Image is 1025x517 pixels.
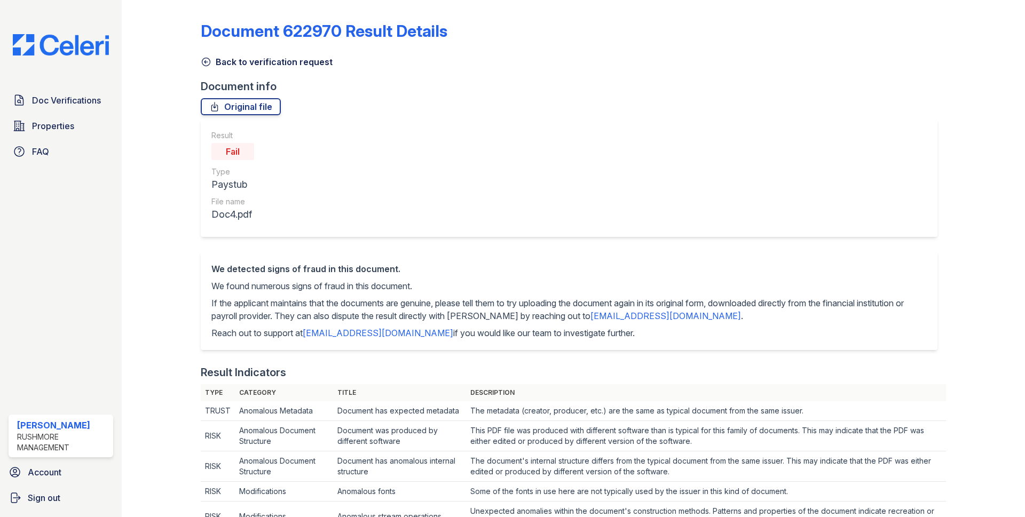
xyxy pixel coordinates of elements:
td: RISK [201,451,235,482]
a: [EMAIL_ADDRESS][DOMAIN_NAME] [590,311,741,321]
a: [EMAIL_ADDRESS][DOMAIN_NAME] [303,328,453,338]
td: Document has expected metadata [333,401,466,421]
span: Account [28,466,61,479]
td: The metadata (creator, producer, etc.) are the same as typical document from the same issuer. [466,401,946,421]
td: RISK [201,421,235,451]
a: Back to verification request [201,55,333,68]
div: [PERSON_NAME] [17,419,109,432]
td: RISK [201,482,235,502]
div: Result Indicators [201,365,286,380]
a: Account [4,462,117,483]
td: Anomalous Metadata [235,401,333,421]
p: If the applicant maintains that the documents are genuine, please tell them to try uploading the ... [211,297,927,322]
td: Some of the fonts in use here are not typically used by the issuer in this kind of document. [466,482,946,502]
img: CE_Logo_Blue-a8612792a0a2168367f1c8372b55b34899dd931a85d93a1a3d3e32e68fde9ad4.png [4,34,117,55]
div: Document info [201,79,946,94]
td: Anomalous Document Structure [235,451,333,482]
span: FAQ [32,145,49,158]
div: Rushmore Management [17,432,109,453]
td: Document has anomalous internal structure [333,451,466,482]
div: File name [211,196,254,207]
p: Reach out to support at if you would like our team to investigate further. [211,327,927,339]
div: Result [211,130,254,141]
iframe: chat widget [980,474,1014,506]
a: FAQ [9,141,113,162]
div: Paystub [211,177,254,192]
span: . [741,311,743,321]
a: Properties [9,115,113,137]
td: Anomalous Document Structure [235,421,333,451]
div: Fail [211,143,254,160]
div: We detected signs of fraud in this document. [211,263,927,275]
p: We found numerous signs of fraud in this document. [211,280,927,292]
a: Doc Verifications [9,90,113,111]
th: Type [201,384,235,401]
td: TRUST [201,401,235,421]
td: Anomalous fonts [333,482,466,502]
td: Modifications [235,482,333,502]
td: Document was produced by different software [333,421,466,451]
td: This PDF file was produced with different software than is typical for this family of documents. ... [466,421,946,451]
span: Sign out [28,491,60,504]
th: Category [235,384,333,401]
a: Document 622970 Result Details [201,21,447,41]
a: Sign out [4,487,117,508]
th: Description [466,384,946,401]
span: Properties [32,120,74,132]
th: Title [333,384,466,401]
td: The document's internal structure differs from the typical document from the same issuer. This ma... [466,451,946,482]
a: Original file [201,98,281,115]
div: Type [211,166,254,177]
div: Doc4.pdf [211,207,254,222]
span: Doc Verifications [32,94,101,107]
